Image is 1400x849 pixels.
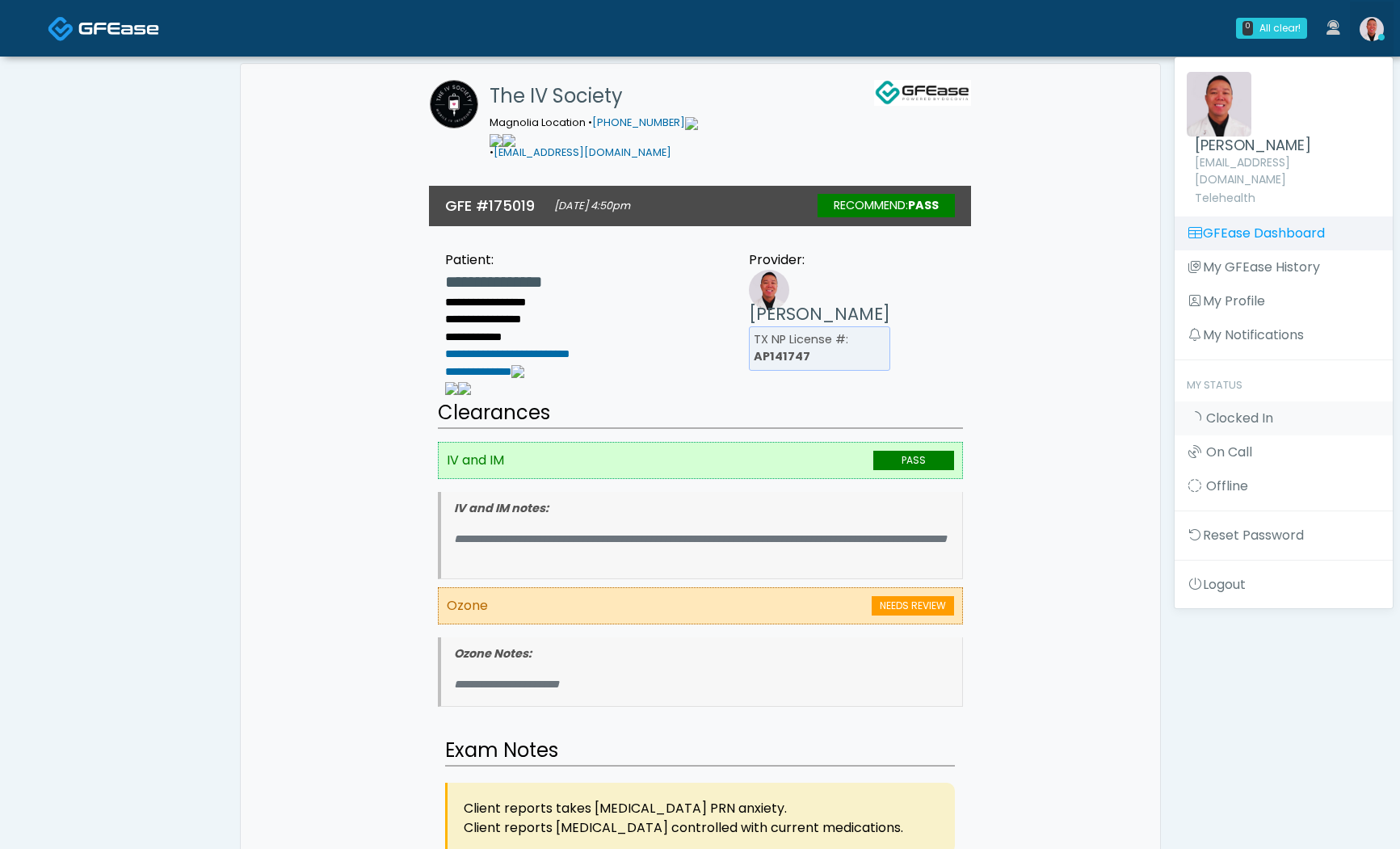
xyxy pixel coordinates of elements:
[438,587,963,624] li: Ozone
[1259,21,1301,36] div: All clear!
[490,132,502,146] span: Click to call
[490,145,494,159] span: •
[445,250,617,270] div: Patient:
[873,451,954,470] span: PASS
[454,500,549,516] b: IV and IM notes:
[1175,519,1393,553] a: Reset Password
[430,80,478,128] img: The IV Society
[438,398,963,429] h2: Clearances
[588,116,592,129] span: •
[445,382,458,395] img: phone.svg
[494,145,671,159] a: [EMAIL_ADDRESS][DOMAIN_NAME]
[1206,477,1248,495] span: Offline
[445,195,535,216] h3: GFE #175019
[502,134,515,147] img: sms.svg
[749,270,789,310] img: Provider image
[454,645,532,662] b: Ozone Notes:
[490,80,698,112] h1: The IV Society
[48,15,74,42] img: Docovia
[754,348,810,364] b: AP141747
[749,250,890,270] div: Provider:
[1175,284,1393,318] a: My Profile
[78,20,159,36] img: Docovia
[1360,17,1384,41] img: Gerald Dungo
[1187,378,1242,392] span: My Status
[1242,21,1253,36] div: 0
[554,199,630,212] small: [DATE] 4:50pm
[48,2,159,54] a: Docovia
[458,382,471,395] img: sms.svg
[1226,11,1317,45] a: 0 All clear!
[1195,190,1381,207] p: Telehealth
[749,302,890,326] h3: [PERSON_NAME]
[438,442,963,479] li: IV and IM
[1206,443,1252,461] span: On Call
[749,326,890,371] li: TX NP License #:
[592,116,685,129] a: [PHONE_NUMBER]
[1175,250,1393,284] a: My GFEase History
[908,197,939,213] strong: Pass
[445,736,955,767] h2: Exam Notes
[818,194,955,218] div: RECOMMEND:
[685,117,698,130] img: voice-icon.svg
[1175,318,1393,352] a: My Notifications
[1175,568,1393,602] a: Logout
[1175,469,1393,503] a: Offline
[1175,368,1393,401] a: My Status
[874,80,971,106] img: GFEase Logo
[1187,72,1251,137] img: Gerald Dungo
[1195,137,1381,154] h4: [PERSON_NAME]
[502,132,515,146] span: Click to Send SMS
[511,365,524,378] img: voice-icon.svg
[872,596,954,616] span: NEEDS REVIEW
[490,134,502,147] img: phone.svg
[13,6,61,55] button: Open LiveChat chat widget
[1195,154,1381,188] p: [EMAIL_ADDRESS][DOMAIN_NAME]
[1175,216,1393,250] a: GFEase Dashboard
[490,116,698,159] small: Magnolia Location
[1175,435,1393,469] a: On Call
[1206,409,1273,427] span: Clocked In
[1175,401,1393,435] a: Clocked In
[685,116,698,129] a: Click to Call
